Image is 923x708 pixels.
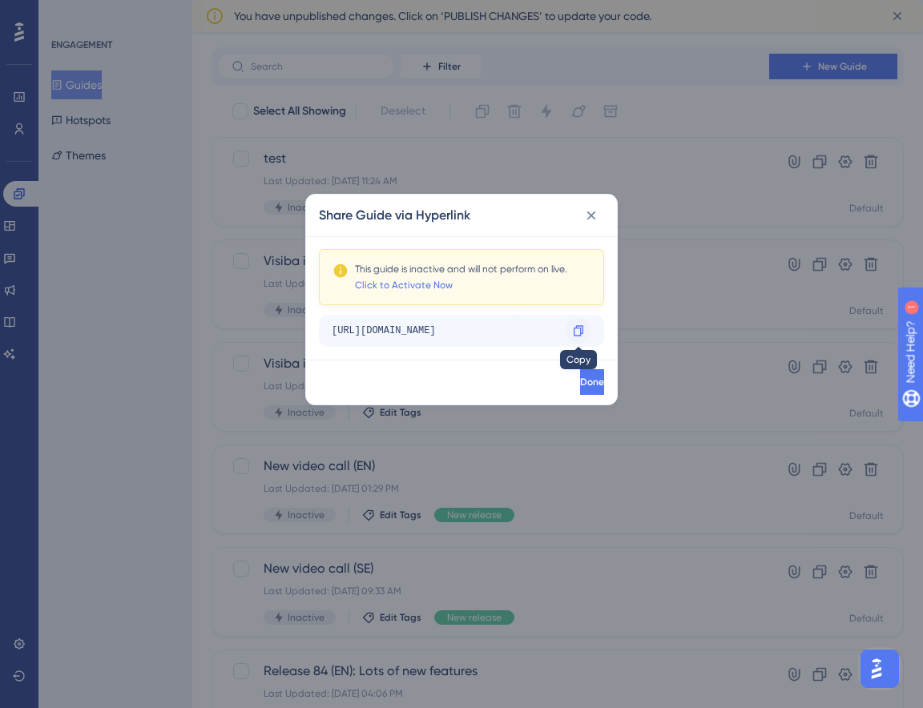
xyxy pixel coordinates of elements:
span: Need Help? [38,4,100,23]
div: 1 [111,8,116,21]
iframe: UserGuiding AI Assistant Launcher [856,645,904,693]
div: [URL][DOMAIN_NAME] [332,318,559,344]
h2: Share Guide via Hyperlink [319,206,470,225]
div: This guide is inactive and will not perform on live. [355,263,567,276]
span: Done [580,376,604,388]
a: Click to Activate Now [355,279,453,292]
